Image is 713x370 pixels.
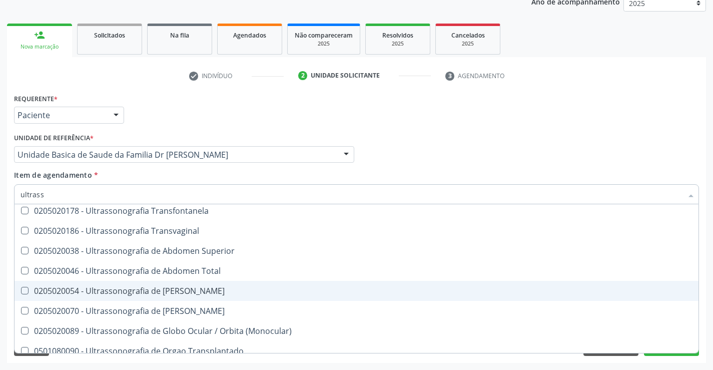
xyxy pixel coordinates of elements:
div: 0205020070 - Ultrassonografia de [PERSON_NAME] [21,307,692,315]
div: 0205020038 - Ultrassonografia de Abdomen Superior [21,247,692,255]
div: person_add [34,30,45,41]
div: Nova marcação [14,43,65,51]
div: Unidade solicitante [311,71,380,80]
label: Unidade de referência [14,131,94,146]
span: Solicitados [94,31,125,40]
span: Agendados [233,31,266,40]
div: 0205020089 - Ultrassonografia de Globo Ocular / Orbita (Monocular) [21,327,692,335]
div: 2025 [295,40,353,48]
span: Item de agendamento [14,170,92,180]
input: Buscar por procedimentos [21,184,682,204]
span: Paciente [18,110,104,120]
span: Resolvidos [382,31,413,40]
span: Não compareceram [295,31,353,40]
span: Unidade Basica de Saude da Familia Dr [PERSON_NAME] [18,150,334,160]
div: 2 [298,71,307,80]
div: 0205020186 - Ultrassonografia Transvaginal [21,227,692,235]
div: 2025 [373,40,423,48]
span: Na fila [170,31,189,40]
div: 2025 [443,40,493,48]
div: 0205020178 - Ultrassonografia Transfontanela [21,207,692,215]
label: Requerente [14,91,58,107]
div: 0501080090 - Ultrassonografia de Orgao Transplantado [21,347,692,355]
div: 0205020054 - Ultrassonografia de [PERSON_NAME] [21,287,692,295]
span: Cancelados [451,31,485,40]
div: 0205020046 - Ultrassonografia de Abdomen Total [21,267,692,275]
